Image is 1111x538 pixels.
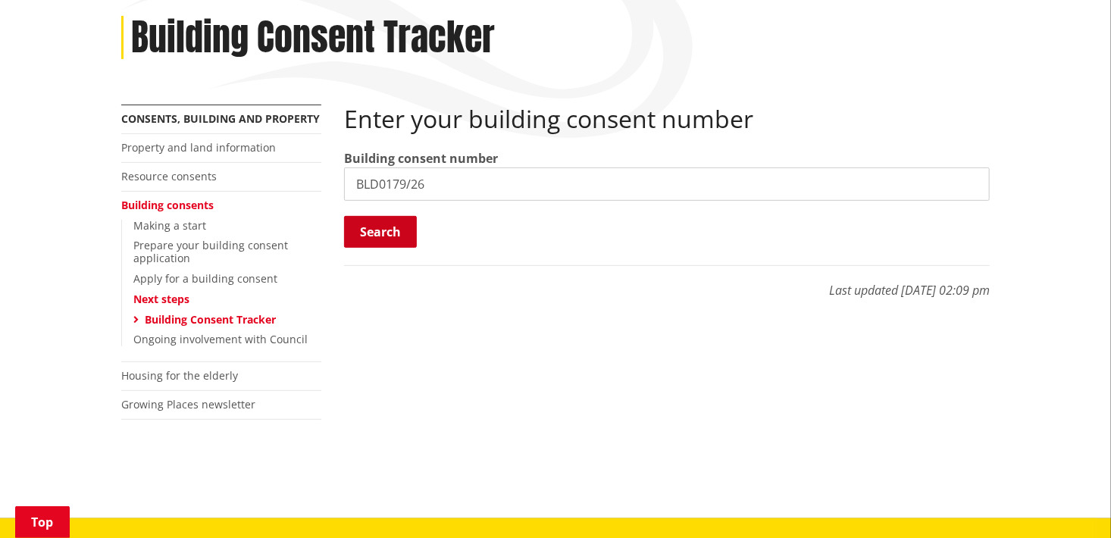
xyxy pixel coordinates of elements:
a: Apply for a building consent [133,271,277,286]
input: e.g. BLD0001/06 [344,167,990,201]
a: Growing Places newsletter [121,397,255,411]
a: Top [15,506,70,538]
iframe: Messenger Launcher [1041,474,1096,529]
label: Building consent number [344,149,498,167]
a: Next steps [133,292,189,306]
a: Ongoing involvement with Council [133,332,308,346]
p: Last updated [DATE] 02:09 pm [344,265,990,299]
a: Consents, building and property [121,111,320,126]
button: Search [344,216,417,248]
a: Property and land information [121,140,276,155]
a: Building Consent Tracker [145,312,276,327]
h1: Building Consent Tracker [131,16,495,60]
a: Prepare your building consent application [133,238,288,265]
a: Building consents [121,198,214,212]
a: Making a start [133,218,206,233]
a: Resource consents [121,169,217,183]
a: Housing for the elderly [121,368,238,383]
h2: Enter your building consent number [344,105,990,133]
